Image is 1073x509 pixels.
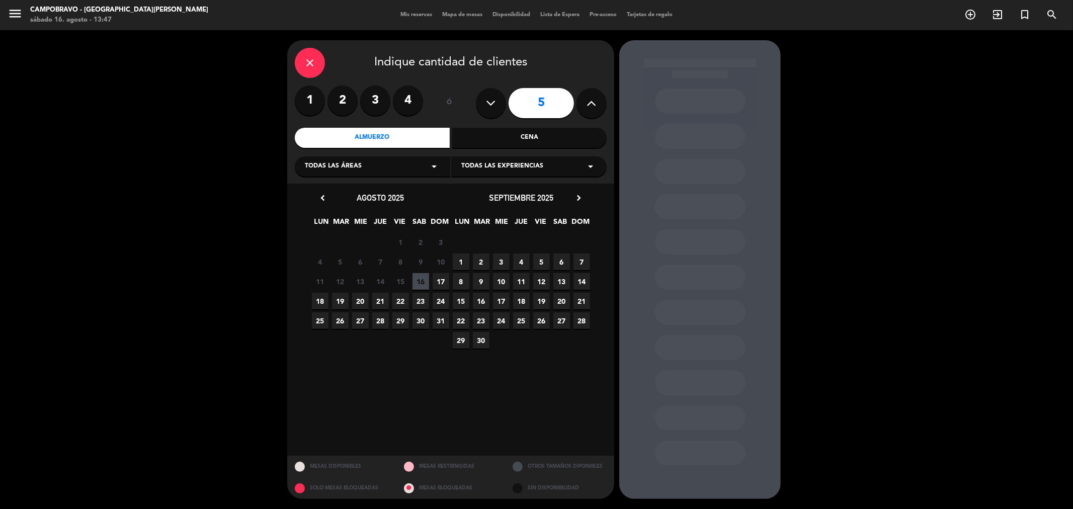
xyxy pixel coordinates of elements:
[513,253,530,270] span: 4
[553,293,570,309] span: 20
[287,477,396,499] div: SOLO MESAS BLOQUEADAS
[327,86,358,116] label: 2
[473,312,489,329] span: 23
[393,86,423,116] label: 4
[332,293,349,309] span: 19
[312,273,328,290] span: 11
[412,253,429,270] span: 9
[573,293,590,309] span: 21
[412,312,429,329] span: 30
[392,253,409,270] span: 8
[453,253,469,270] span: 1
[313,216,330,232] span: LUN
[411,216,428,232] span: SAB
[372,293,389,309] span: 21
[431,216,448,232] span: DOM
[392,312,409,329] span: 29
[433,234,449,250] span: 3
[30,5,208,15] div: Campobravo - [GEOGRAPHIC_DATA][PERSON_NAME]
[622,12,678,18] span: Tarjetas de regalo
[352,273,369,290] span: 13
[505,477,614,499] div: SIN DISPONIBILIDAD
[493,293,510,309] span: 17
[332,253,349,270] span: 5
[332,273,349,290] span: 12
[433,86,466,121] div: ó
[295,128,450,148] div: Almuerzo
[453,312,469,329] span: 22
[433,312,449,329] span: 31
[493,312,510,329] span: 24
[474,216,490,232] span: MAR
[428,160,440,173] i: arrow_drop_down
[295,86,325,116] label: 1
[585,12,622,18] span: Pre-acceso
[372,253,389,270] span: 7
[533,273,550,290] span: 12
[452,128,607,148] div: Cena
[395,12,437,18] span: Mis reservas
[352,312,369,329] span: 27
[333,216,350,232] span: MAR
[487,12,535,18] span: Disponibilidad
[312,253,328,270] span: 4
[372,312,389,329] span: 28
[533,293,550,309] span: 19
[433,293,449,309] span: 24
[412,234,429,250] span: 2
[493,273,510,290] span: 10
[473,293,489,309] span: 16
[553,253,570,270] span: 6
[513,216,530,232] span: JUE
[317,193,328,203] i: chevron_left
[392,234,409,250] span: 1
[412,293,429,309] span: 23
[304,57,316,69] i: close
[396,477,506,499] div: MESAS BLOQUEADAS
[573,253,590,270] span: 7
[8,6,23,25] button: menu
[396,456,506,477] div: MESAS RESTRINGIDAS
[964,9,976,21] i: add_circle_outline
[453,293,469,309] span: 15
[461,161,543,172] span: Todas las experiencias
[1046,9,1058,21] i: search
[412,273,429,290] span: 16
[305,161,362,172] span: Todas las áreas
[295,48,607,78] div: Indique cantidad de clientes
[30,15,208,25] div: sábado 16. agosto - 13:47
[553,273,570,290] span: 13
[454,216,471,232] span: LUN
[453,273,469,290] span: 8
[312,293,328,309] span: 18
[585,160,597,173] i: arrow_drop_down
[489,193,553,203] span: septiembre 2025
[453,332,469,349] span: 29
[8,6,23,21] i: menu
[533,253,550,270] span: 5
[473,253,489,270] span: 2
[392,293,409,309] span: 22
[353,216,369,232] span: MIE
[535,12,585,18] span: Lista de Espera
[573,312,590,329] span: 28
[513,312,530,329] span: 25
[392,273,409,290] span: 15
[357,193,404,203] span: agosto 2025
[437,12,487,18] span: Mapa de mesas
[312,312,328,329] span: 25
[433,253,449,270] span: 10
[573,193,584,203] i: chevron_right
[553,312,570,329] span: 27
[533,216,549,232] span: VIE
[473,332,489,349] span: 30
[552,216,569,232] span: SAB
[505,456,614,477] div: OTROS TAMAÑOS DIPONIBLES
[352,253,369,270] span: 6
[493,216,510,232] span: MIE
[992,9,1004,21] i: exit_to_app
[513,273,530,290] span: 11
[572,216,589,232] span: DOM
[513,293,530,309] span: 18
[433,273,449,290] span: 17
